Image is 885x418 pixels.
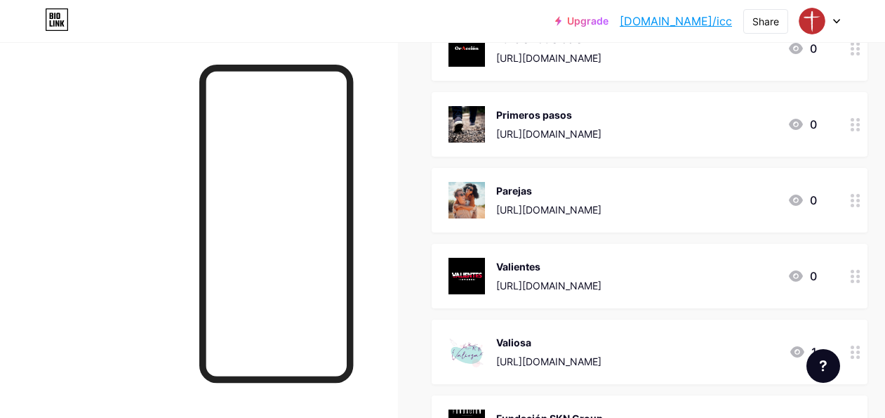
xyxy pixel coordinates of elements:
div: Primeros pasos [496,107,601,122]
img: Valientes [448,258,485,294]
div: 0 [787,268,817,285]
div: [URL][DOMAIN_NAME] [496,278,601,293]
img: Valiosa [448,334,485,370]
div: Share [752,14,779,29]
img: Parejas [448,182,485,218]
div: [URL][DOMAIN_NAME] [496,354,601,369]
div: Parejas [496,183,601,198]
a: Upgrade [555,15,608,27]
div: 0 [787,192,817,209]
a: [DOMAIN_NAME]/icc [620,13,732,30]
img: Petición de oración [448,30,485,67]
img: Iglesia Camino Colombia [799,8,825,34]
div: [URL][DOMAIN_NAME] [496,202,601,217]
img: Primeros pasos [448,106,485,143]
div: 0 [787,40,817,57]
div: [URL][DOMAIN_NAME] [496,126,601,141]
div: [URL][DOMAIN_NAME] [496,51,601,65]
div: 1 [789,344,817,360]
div: Valientes [496,259,601,274]
div: Valiosa [496,335,601,350]
div: 0 [787,116,817,133]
